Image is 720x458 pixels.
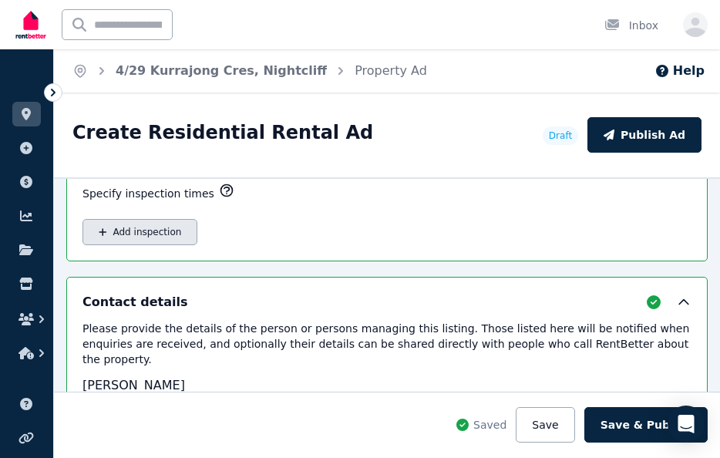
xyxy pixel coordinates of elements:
[473,417,506,433] span: Saved
[355,63,427,78] a: Property Ad
[54,49,446,93] nav: Breadcrumb
[516,407,574,443] button: Save
[549,130,572,142] span: Draft
[72,120,373,145] h1: Create Residential Rental Ad
[584,407,708,443] button: Save & Publish
[654,62,705,80] button: Help
[82,186,214,201] p: Specify inspection times
[82,293,188,312] h5: Contact details
[587,117,701,153] button: Publish Ad
[668,406,705,443] div: Open Intercom Messenger
[82,219,197,245] button: Add inspection
[116,63,327,78] a: 4/29 Kurrajong Cres, Nightcliff
[604,18,658,33] div: Inbox
[12,5,49,44] img: RentBetter
[82,378,185,392] span: [PERSON_NAME]
[82,321,691,367] p: Please provide the details of the person or persons managing this listing. Those listed here will...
